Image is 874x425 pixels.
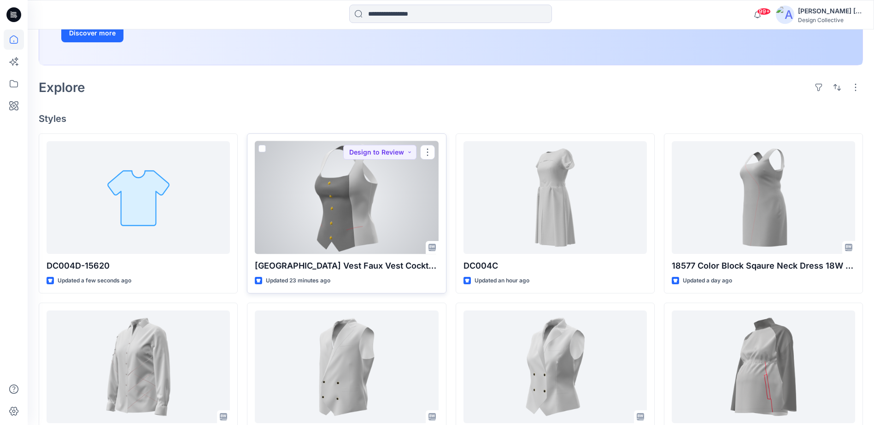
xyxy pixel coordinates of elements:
[61,24,123,42] button: Discover more
[672,259,855,272] p: 18577 Color Block Sqaure Neck Dress 18W G2E
[475,276,529,286] p: Updated an hour ago
[798,17,862,23] div: Design Collective
[672,141,855,254] a: 18577 Color Block Sqaure Neck Dress 18W G2E
[463,310,647,423] a: 18482 F DB VEST 2 BTN Graton
[47,141,230,254] a: DC004D-15620
[61,24,269,42] a: Discover more
[463,259,647,272] p: DC004C
[757,8,771,15] span: 99+
[255,259,438,272] p: [GEOGRAPHIC_DATA] Vest Faux Vest Cocktail Top Morongo
[47,310,230,423] a: GC20-76 Criss Cross Diamond Detail Modern Blouse LS
[255,141,438,254] a: 18584 Square Vest Faux Vest Cocktail Top Morongo
[463,141,647,254] a: DC004C
[39,113,863,124] h4: Styles
[58,276,131,286] p: Updated a few seconds ago
[672,310,855,423] a: 121615 Verizon Maternity Windbreaker
[39,80,85,95] h2: Explore
[255,310,438,423] a: 18483 M DB Notch Collar Vest Graton
[798,6,862,17] div: [PERSON_NAME] [PERSON_NAME]
[683,276,732,286] p: Updated a day ago
[776,6,794,24] img: avatar
[47,259,230,272] p: DC004D-15620
[266,276,330,286] p: Updated 23 minutes ago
